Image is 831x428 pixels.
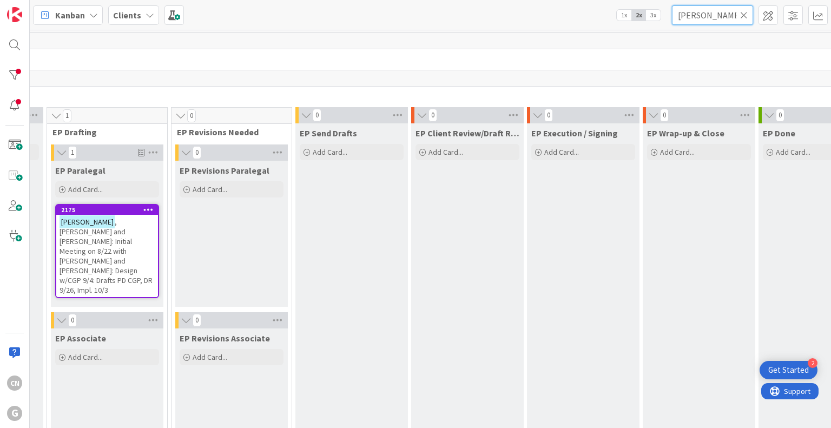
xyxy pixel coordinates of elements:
[61,206,158,214] div: 2175
[56,205,158,297] div: 2175[PERSON_NAME], [PERSON_NAME] and [PERSON_NAME]: Initial Meeting on 8/22 with [PERSON_NAME] an...
[415,128,519,139] span: EP Client Review/Draft Review Meeting
[193,146,201,159] span: 0
[68,314,77,327] span: 0
[544,109,553,122] span: 0
[193,314,201,327] span: 0
[672,5,753,25] input: Quick Filter...
[531,128,618,139] span: EP Execution / Signing
[113,10,141,21] b: Clients
[187,109,196,122] span: 0
[68,352,103,362] span: Add Card...
[768,365,809,376] div: Get Started
[177,127,278,137] span: EP Revisions Needed
[180,333,270,344] span: EP Revisions Associate
[428,147,463,157] span: Add Card...
[646,10,661,21] span: 3x
[763,128,795,139] span: EP Done
[7,376,22,391] div: CN
[313,147,347,157] span: Add Card...
[52,127,154,137] span: EP Drafting
[776,109,784,122] span: 0
[180,165,269,176] span: EP Revisions Paralegal
[193,352,227,362] span: Add Card...
[56,205,158,215] div: 2175
[23,2,49,15] span: Support
[63,109,71,122] span: 1
[428,109,437,122] span: 0
[313,109,321,122] span: 0
[193,185,227,194] span: Add Card...
[7,406,22,421] div: G
[68,146,77,159] span: 1
[617,10,631,21] span: 1x
[55,165,105,176] span: EP Paralegal
[55,204,159,298] a: 2175[PERSON_NAME], [PERSON_NAME] and [PERSON_NAME]: Initial Meeting on 8/22 with [PERSON_NAME] an...
[544,147,579,157] span: Add Card...
[55,9,85,22] span: Kanban
[776,147,810,157] span: Add Card...
[647,128,724,139] span: EP Wrap-up & Close
[660,147,695,157] span: Add Card...
[7,7,22,22] img: Visit kanbanzone.com
[808,358,817,368] div: 2
[60,215,115,228] mark: [PERSON_NAME]
[60,217,153,295] span: , [PERSON_NAME] and [PERSON_NAME]: Initial Meeting on 8/22 with [PERSON_NAME] and [PERSON_NAME]: ...
[760,361,817,379] div: Open Get Started checklist, remaining modules: 2
[660,109,669,122] span: 0
[55,333,106,344] span: EP Associate
[631,10,646,21] span: 2x
[68,185,103,194] span: Add Card...
[300,128,357,139] span: EP Send Drafts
